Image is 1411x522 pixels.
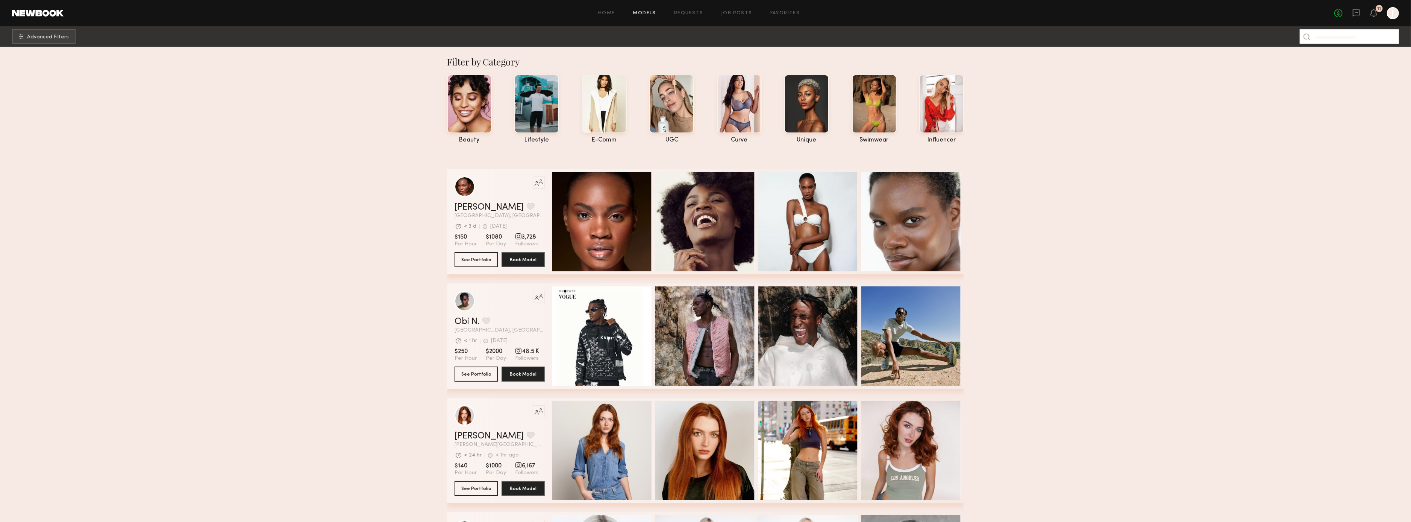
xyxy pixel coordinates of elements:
span: Advanced Filters [27,35,69,40]
span: [PERSON_NAME][GEOGRAPHIC_DATA], [GEOGRAPHIC_DATA] [455,442,545,447]
div: [DATE] [490,224,507,229]
div: curve [717,137,762,143]
a: Home [598,11,615,16]
div: unique [784,137,829,143]
button: Book Model [502,367,545,382]
span: Per Day [486,355,506,362]
span: [GEOGRAPHIC_DATA], [GEOGRAPHIC_DATA] [455,328,545,333]
a: Job Posts [721,11,752,16]
span: 3,728 [515,233,539,241]
button: Advanced Filters [12,29,76,44]
div: Filter by Category [447,56,964,68]
span: $140 [455,462,477,470]
span: 6,167 [515,462,539,470]
a: Favorites [770,11,800,16]
div: influencer [919,137,964,143]
button: See Portfolio [455,367,498,382]
a: J [1387,7,1399,19]
div: [DATE] [491,338,508,344]
div: 11 [1378,7,1381,11]
div: < 1 hr [464,338,477,344]
span: $250 [455,348,477,355]
span: $150 [455,233,477,241]
button: Book Model [502,481,545,496]
span: Per Day [486,241,506,248]
button: See Portfolio [455,252,498,267]
a: Obi N. [455,317,479,326]
div: < 1hr ago [496,453,519,458]
div: < 3 d [464,224,476,229]
span: [GEOGRAPHIC_DATA], [GEOGRAPHIC_DATA] [455,213,545,219]
div: < 24 hr [464,453,482,458]
div: UGC [649,137,694,143]
span: 48.5 K [515,348,539,355]
span: Followers [515,241,539,248]
div: beauty [447,137,492,143]
span: Followers [515,355,539,362]
span: Per Hour [455,470,477,476]
a: Requests [674,11,703,16]
span: $1080 [486,233,506,241]
span: $2000 [486,348,506,355]
span: $1000 [486,462,506,470]
div: e-comm [582,137,627,143]
button: Book Model [502,252,545,267]
span: Per Hour [455,355,477,362]
div: lifestyle [514,137,559,143]
div: swimwear [852,137,897,143]
span: Per Hour [455,241,477,248]
button: See Portfolio [455,481,498,496]
span: Per Day [486,470,506,476]
a: [PERSON_NAME] [455,432,524,441]
a: [PERSON_NAME] [455,203,524,212]
a: Models [633,11,656,16]
span: Followers [515,470,539,476]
